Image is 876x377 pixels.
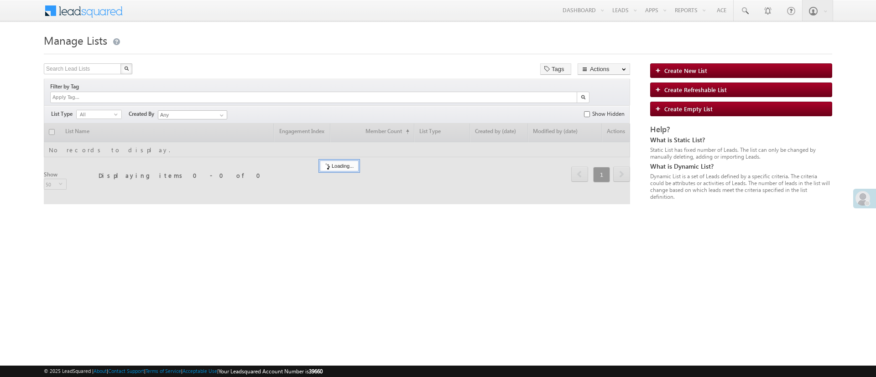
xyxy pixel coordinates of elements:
span: List Type [51,110,76,118]
span: Created By [129,110,158,118]
span: © 2025 LeadSquared | | | | | [44,367,323,376]
span: Manage Lists [44,33,107,47]
span: Your Leadsquared Account Number is [219,368,323,375]
label: Show Hidden [592,110,625,118]
img: add_icon.png [655,67,664,73]
span: Create Empty List [664,105,713,113]
a: Contact Support [108,368,144,374]
div: What is Static List? [650,136,832,144]
img: Search [581,95,585,99]
img: add_icon.png [655,106,664,111]
a: About [94,368,107,374]
div: Static List has fixed number of Leads. The list can only be changed by manually deleting, adding ... [650,146,832,160]
input: Apply Tag... [52,93,106,101]
a: Show All Items [215,111,226,120]
a: Acceptable Use [182,368,217,374]
button: Actions [578,63,630,75]
div: Dynamic List is a set of Leads defined by a specific criteria. The criteria could be attributes o... [650,173,832,200]
div: Help? [650,125,832,134]
img: add_icon.png [655,87,664,92]
span: All [77,110,114,119]
span: Create Refreshable List [664,86,727,93]
span: select [114,112,121,116]
span: Create New List [664,67,707,74]
span: 39660 [309,368,323,375]
div: Loading... [320,160,359,171]
div: Filter by Tag [50,82,82,92]
input: Type to Search [158,110,227,119]
button: Tags [540,63,571,75]
a: Terms of Service [146,368,181,374]
div: What is Dynamic List? [650,162,832,170]
img: Search [124,66,129,71]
